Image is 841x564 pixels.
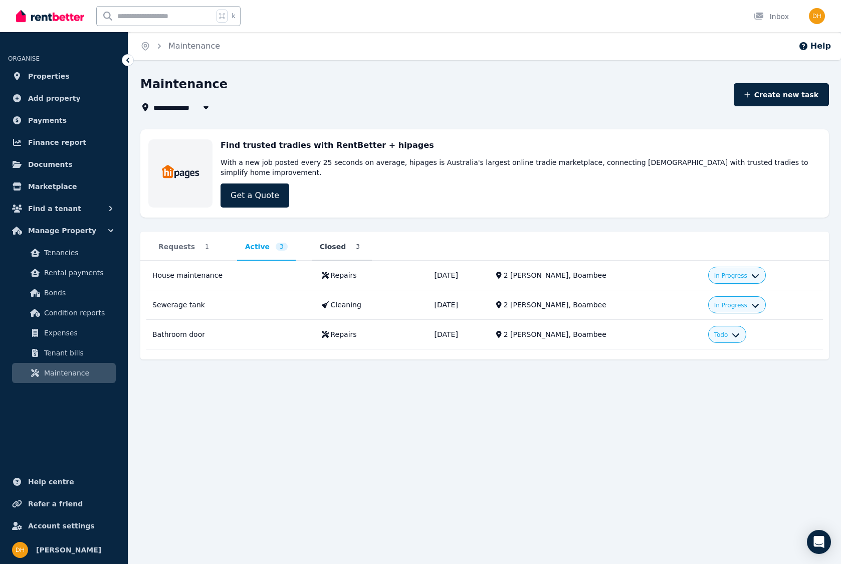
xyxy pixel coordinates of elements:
span: 3 [352,243,364,251]
span: Manage Property [28,225,96,237]
button: Todo [714,331,740,339]
a: Maintenance [168,41,220,51]
a: Maintenance [12,363,116,383]
img: David Hellier [809,8,825,24]
div: Sewerage tank [152,300,310,310]
div: 2 [PERSON_NAME], Boambee [504,270,696,280]
span: Properties [28,70,70,82]
a: Tenancies [12,243,116,263]
button: In Progress [714,301,759,309]
img: RentBetter [16,9,84,24]
div: 2 [PERSON_NAME], Boambee [504,300,696,310]
span: Tenant bills [44,347,112,359]
a: Finance report [8,132,120,152]
td: [DATE] [429,261,491,290]
a: Expenses [12,323,116,343]
a: Rental payments [12,263,116,283]
button: Help [798,40,831,52]
button: Find a tenant [8,199,120,219]
div: Repairs [331,270,357,280]
div: Inbox [754,12,789,22]
span: 1 [201,243,213,251]
a: Refer a friend [8,494,120,514]
a: Condition reports [12,303,116,323]
button: In Progress [714,272,759,280]
h3: Find trusted tradies with RentBetter + hipages [221,139,434,151]
img: David Hellier [12,542,28,558]
a: Bonds [12,283,116,303]
td: [DATE] [429,290,491,320]
a: Documents [8,154,120,174]
a: Marketplace [8,176,120,197]
span: Account settings [28,520,95,532]
button: Create new task [734,83,829,106]
span: Find a tenant [28,203,81,215]
td: [DATE] [429,320,491,349]
span: Refer a friend [28,498,83,510]
span: In Progress [714,272,747,280]
div: Open Intercom Messenger [807,530,831,554]
span: Payments [28,114,67,126]
span: Rental payments [44,267,112,279]
div: Cleaning [331,300,361,310]
span: Marketplace [28,180,77,193]
nav: Tabs [150,242,819,261]
a: Properties [8,66,120,86]
h1: Maintenance [140,76,228,92]
span: Documents [28,158,73,170]
span: ORGANISE [8,55,40,62]
span: Active [245,242,270,252]
div: House maintenance [152,270,310,280]
span: Todo [714,331,728,339]
span: Finance report [28,136,86,148]
div: Repairs [331,329,357,339]
div: 2 [PERSON_NAME], Boambee [504,329,696,339]
span: 3 [276,243,288,251]
span: Help centre [28,476,74,488]
span: In Progress [714,301,747,309]
span: Bonds [44,287,112,299]
span: k [232,12,235,20]
span: Maintenance [44,367,112,379]
a: Payments [8,110,120,130]
nav: Breadcrumb [128,32,232,60]
span: Add property [28,92,81,104]
a: Account settings [8,516,120,536]
a: Help centre [8,472,120,492]
span: Tenancies [44,247,112,259]
span: [PERSON_NAME] [36,544,101,556]
p: With a new job posted every 25 seconds on average, hipages is Australia's largest online tradie m... [221,157,821,177]
a: Tenant bills [12,343,116,363]
span: Expenses [44,327,112,339]
img: Trades & Maintenance [161,163,200,181]
a: Add property [8,88,120,108]
div: Bathroom door [152,329,310,339]
span: Closed [320,242,346,252]
button: Manage Property [8,221,120,241]
a: Get a Quote [221,183,289,208]
span: Requests [158,242,195,252]
span: Condition reports [44,307,112,319]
